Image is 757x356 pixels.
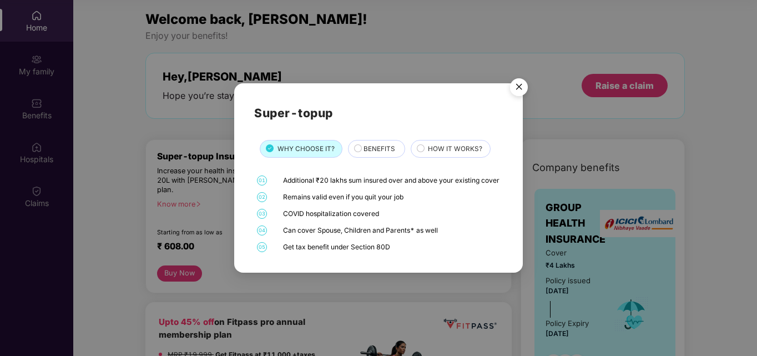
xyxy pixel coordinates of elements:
[257,242,267,252] span: 05
[283,209,500,219] div: COVID hospitalization covered
[364,144,395,154] span: BENEFITS
[283,176,500,185] div: Additional ₹20 lakhs sum insured over and above your existing cover
[257,225,267,235] span: 04
[503,73,533,103] button: Close
[257,192,267,202] span: 02
[428,144,482,154] span: HOW IT WORKS?
[283,192,500,202] div: Remains valid even if you quit your job
[257,176,267,185] span: 01
[283,242,500,252] div: Get tax benefit under Section 80D
[503,73,534,104] img: svg+xml;base64,PHN2ZyB4bWxucz0iaHR0cDovL3d3dy53My5vcmcvMjAwMC9zdmciIHdpZHRoPSI1NiIgaGVpZ2h0PSI1Ni...
[257,209,267,219] span: 03
[283,225,500,235] div: Can cover Spouse, Children and Parents* as well
[277,144,335,154] span: WHY CHOOSE IT?
[254,104,502,122] h2: Super-topup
